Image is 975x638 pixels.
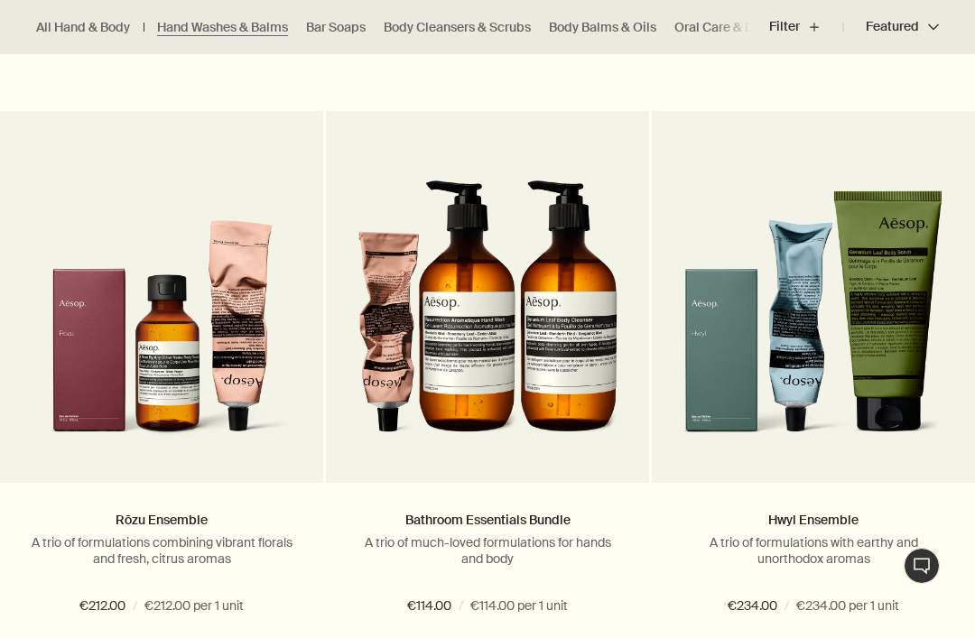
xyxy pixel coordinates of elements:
[357,160,618,456] img: Resurrection Aromatique Hand Wash, Resurrection Aromatique Hand Balm and Geranium Leaf Body Clean...
[796,596,899,617] span: €234.00 per 1 unit
[679,534,948,567] p: A trio of formulations with earthy and unorthodox aromas
[652,160,975,483] a: Hwyl scented trio
[79,596,125,617] span: €212.00
[470,596,568,617] span: €114.00 per 1 unit
[674,19,813,36] a: Oral Care & Deodorants
[144,596,244,617] span: €212.00 per 1 unit
[785,596,789,617] span: /
[769,5,843,49] button: Filter
[683,160,944,456] img: Hwyl scented trio
[405,512,571,528] a: Bathroom Essentials Bundle
[353,534,622,567] p: A trio of much-loved formulations for hands and body
[549,19,656,36] a: Body Balms & Oils
[326,160,649,483] a: Resurrection Aromatique Hand Wash, Resurrection Aromatique Hand Balm and Geranium Leaf Body Clean...
[133,596,137,617] span: /
[407,596,451,617] span: €114.00
[768,512,859,528] a: Hwyl Ensemble
[384,19,531,36] a: Body Cleansers & Scrubs
[32,160,292,456] img: Rozu Ensemble
[459,596,463,617] span: /
[843,5,939,49] button: Featured
[728,596,777,617] span: €234.00
[36,19,130,36] a: All Hand & Body
[27,534,296,567] p: A trio of formulations combining vibrant florals and fresh, citrus aromas
[116,512,208,528] a: Rōzu Ensemble
[306,19,366,36] a: Bar Soaps
[157,19,288,36] a: Hand Washes & Balms
[904,548,940,584] button: Live-Support Chat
